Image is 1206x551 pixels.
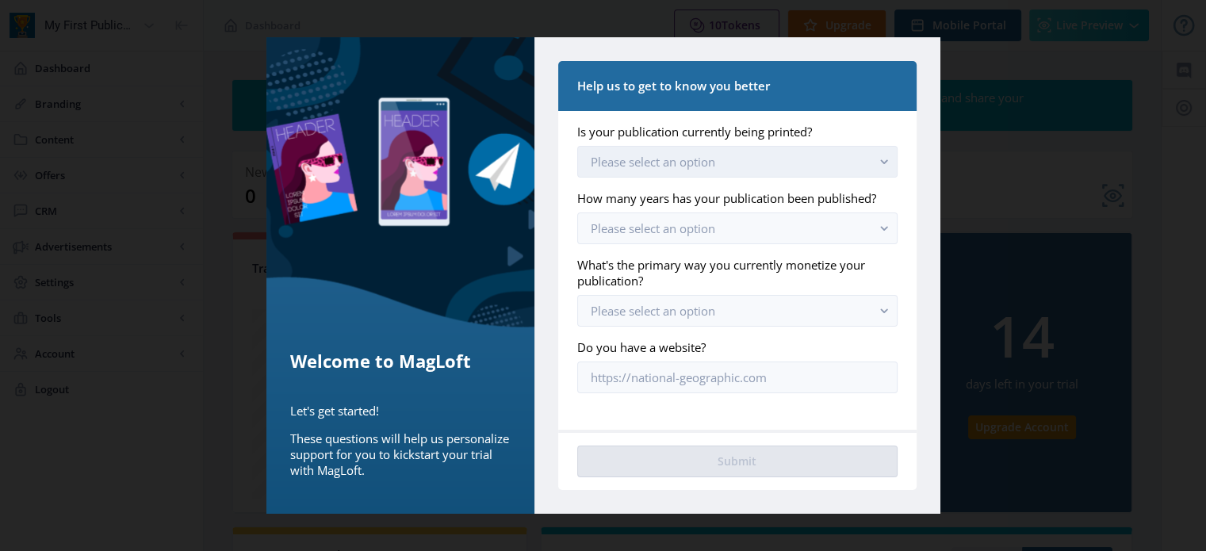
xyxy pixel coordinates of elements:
span: Please select an option [591,303,715,319]
label: Is your publication currently being printed? [577,124,884,140]
span: Please select an option [591,154,715,170]
label: How many years has your publication been published? [577,190,884,206]
button: Please select an option [577,295,897,327]
p: These questions will help us personalize support for you to kickstart your trial with MagLoft. [290,430,511,478]
nb-card-header: Help us to get to know you better [558,61,916,111]
span: Please select an option [591,220,715,236]
label: What's the primary way you currently monetize your publication? [577,257,884,289]
button: Please select an option [577,146,897,178]
input: https://national-geographic.com [577,362,897,393]
p: Let's get started! [290,403,511,419]
h5: Welcome to MagLoft [290,348,511,373]
button: Submit [577,446,897,477]
button: Please select an option [577,212,897,244]
label: Do you have a website? [577,339,884,355]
